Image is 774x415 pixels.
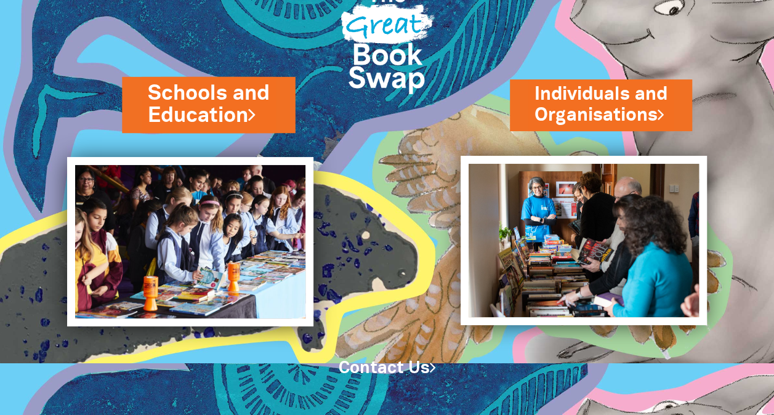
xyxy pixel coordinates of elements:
[67,157,313,326] img: Schools and Education
[148,79,269,131] a: Schools andEducation
[461,156,706,325] img: Individuals and Organisations
[534,82,667,127] a: Individuals andOrganisations
[339,361,436,376] a: Contact Us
